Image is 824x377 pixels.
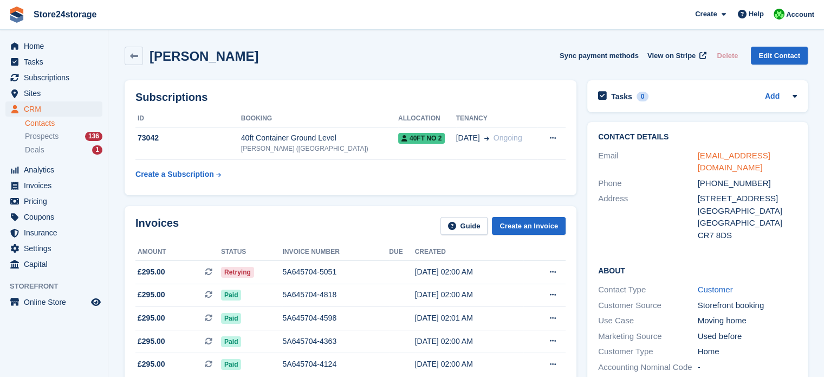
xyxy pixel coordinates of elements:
[24,295,89,310] span: Online Store
[456,110,538,127] th: Tenancy
[5,70,102,85] a: menu
[611,92,632,101] h2: Tasks
[5,209,102,225] a: menu
[282,244,389,261] th: Invoice number
[221,313,241,324] span: Paid
[494,133,522,142] span: Ongoing
[241,132,398,144] div: 40ft Container Ground Level
[25,145,44,155] span: Deals
[221,359,241,370] span: Paid
[24,225,89,240] span: Insurance
[598,361,698,374] div: Accounting Nominal Code
[221,244,282,261] th: Status
[135,91,566,104] h2: Subscriptions
[221,336,241,347] span: Paid
[135,217,179,235] h2: Invoices
[698,177,797,190] div: [PHONE_NUMBER]
[282,312,389,324] div: 5A645704-4598
[25,131,59,142] span: Prospects
[24,194,89,209] span: Pricing
[24,54,89,69] span: Tasks
[5,39,102,54] a: menu
[282,289,389,301] div: 5A645704-4818
[698,285,733,294] a: Customer
[138,359,165,370] span: £295.00
[135,110,241,127] th: ID
[712,47,742,65] button: Delete
[751,47,808,65] a: Edit Contact
[24,209,89,225] span: Coupons
[698,193,797,205] div: [STREET_ADDRESS]
[5,86,102,101] a: menu
[138,266,165,278] span: £295.00
[85,132,102,141] div: 136
[598,330,698,343] div: Marketing Source
[5,54,102,69] a: menu
[5,101,102,117] a: menu
[698,346,797,358] div: Home
[598,193,698,241] div: Address
[24,86,89,101] span: Sites
[637,92,649,101] div: 0
[598,265,797,276] h2: About
[698,151,770,172] a: [EMAIL_ADDRESS][DOMAIN_NAME]
[643,47,709,65] a: View on Stripe
[698,205,797,218] div: [GEOGRAPHIC_DATA]
[698,315,797,327] div: Moving home
[698,330,797,343] div: Used before
[598,133,797,142] h2: Contact Details
[598,150,698,174] div: Email
[25,131,102,142] a: Prospects 136
[5,257,102,272] a: menu
[5,241,102,256] a: menu
[10,281,108,292] span: Storefront
[415,312,523,324] div: [DATE] 02:01 AM
[698,361,797,374] div: -
[765,91,780,103] a: Add
[5,295,102,310] a: menu
[221,267,254,278] span: Retrying
[415,289,523,301] div: [DATE] 02:00 AM
[415,266,523,278] div: [DATE] 02:00 AM
[695,9,717,20] span: Create
[24,178,89,193] span: Invoices
[598,346,698,358] div: Customer Type
[24,70,89,85] span: Subscriptions
[749,9,764,20] span: Help
[138,336,165,347] span: £295.00
[440,217,488,235] a: Guide
[241,144,398,154] div: [PERSON_NAME] ([GEOGRAPHIC_DATA])
[9,7,25,23] img: stora-icon-8386f47178a22dfd0bd8f6a31ec36ba5ce8667c1dd55bd0f319d3a0aa187defe.svg
[647,50,696,61] span: View on Stripe
[92,145,102,155] div: 1
[786,9,814,20] span: Account
[24,39,89,54] span: Home
[698,229,797,242] div: CR7 8DS
[598,284,698,296] div: Contact Type
[135,164,221,184] a: Create a Subscription
[415,336,523,347] div: [DATE] 02:00 AM
[5,162,102,177] a: menu
[698,299,797,312] div: Storefront booking
[24,257,89,272] span: Capital
[89,296,102,309] a: Preview store
[398,133,445,144] span: 40ft No 2
[282,266,389,278] div: 5A645704-5051
[24,101,89,117] span: CRM
[25,144,102,156] a: Deals 1
[415,244,523,261] th: Created
[415,359,523,370] div: [DATE] 02:00 AM
[135,169,214,180] div: Create a Subscription
[598,299,698,312] div: Customer Source
[282,359,389,370] div: 5A645704-4124
[24,241,89,256] span: Settings
[456,132,480,144] span: [DATE]
[24,162,89,177] span: Analytics
[389,244,414,261] th: Due
[5,194,102,209] a: menu
[5,178,102,193] a: menu
[138,289,165,301] span: £295.00
[598,177,698,190] div: Phone
[5,225,102,240] a: menu
[241,110,398,127] th: Booking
